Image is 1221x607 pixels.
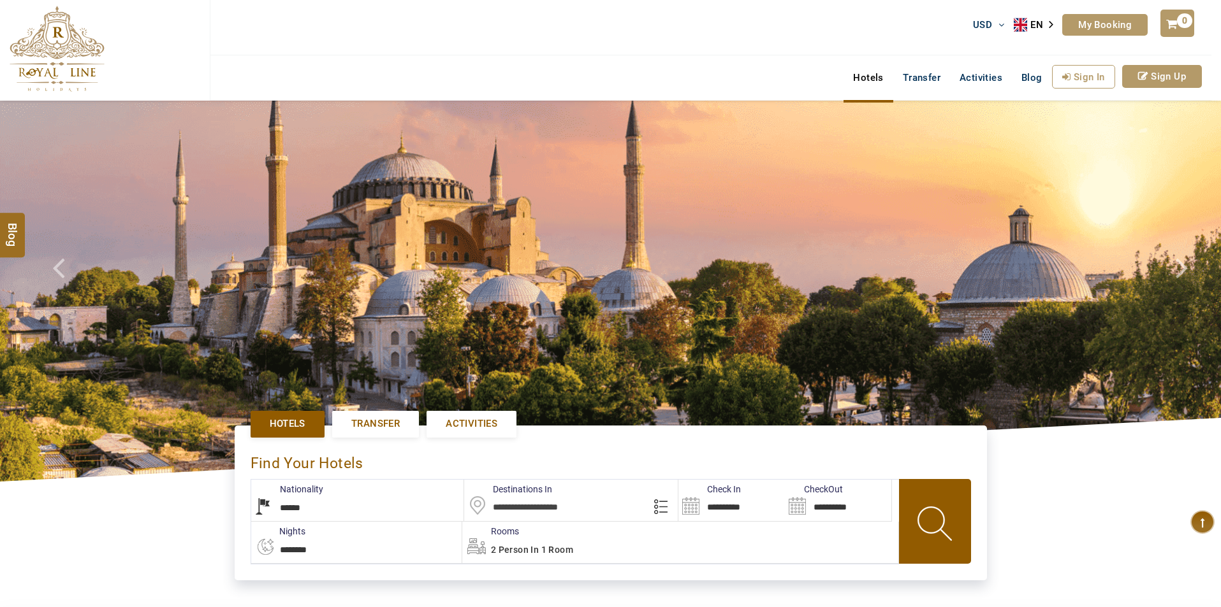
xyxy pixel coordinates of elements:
[332,411,419,437] a: Transfer
[1160,10,1194,37] a: 0
[251,441,971,479] div: Find Your Hotels
[785,480,891,521] input: Search
[785,483,843,496] label: CheckOut
[678,480,785,521] input: Search
[4,222,21,233] span: Blog
[251,525,305,538] label: nights
[10,6,105,92] img: The Royal Line Holidays
[973,19,992,31] span: USD
[893,65,950,90] a: Transfer
[1177,13,1192,28] span: 0
[950,65,1012,90] a: Activities
[270,417,305,431] span: Hotels
[462,525,519,538] label: Rooms
[427,411,516,437] a: Activities
[351,417,400,431] span: Transfer
[1122,65,1202,88] a: Sign Up
[1160,101,1221,482] a: Check next image
[491,545,573,555] span: 2 Person in 1 Room
[1014,15,1062,34] div: Language
[36,101,98,482] a: Check next prev
[1052,65,1115,89] a: Sign In
[1062,14,1148,36] a: My Booking
[1021,72,1042,83] span: Blog
[1012,65,1052,90] a: Blog
[678,483,741,496] label: Check In
[1014,15,1062,34] a: EN
[844,65,893,90] a: Hotels
[251,483,323,496] label: Nationality
[446,417,497,431] span: Activities
[1014,15,1062,34] aside: Language selected: English
[464,483,552,496] label: Destinations In
[251,411,325,437] a: Hotels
